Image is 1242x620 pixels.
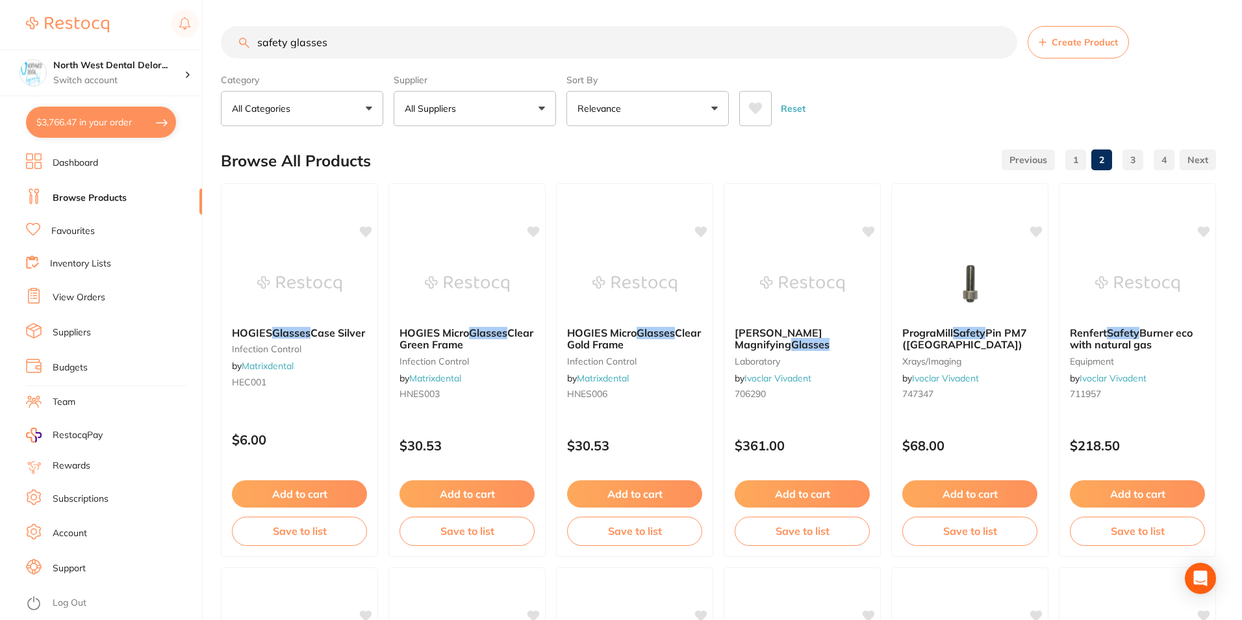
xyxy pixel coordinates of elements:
[577,102,626,115] p: Relevance
[221,91,383,126] button: All Categories
[566,74,729,86] label: Sort By
[53,493,108,506] a: Subscriptions
[1107,326,1139,339] em: Safety
[902,480,1037,508] button: Add to cart
[26,17,109,32] img: Restocq Logo
[1070,327,1205,351] b: Renfert Safety Burner eco with natural gas
[567,480,702,508] button: Add to cart
[592,252,677,316] img: HOGIES Micro Glasses Clear Gold Frame
[1185,563,1216,594] div: Open Intercom Messenger
[53,459,90,472] a: Rewards
[221,152,371,170] h2: Browse All Products
[1070,517,1205,545] button: Save to list
[26,593,198,614] button: Log Out
[53,597,86,610] a: Log Out
[257,252,342,316] img: HOGIES Glasses Case Silver
[399,327,535,351] b: HOGIES Micro Glasses Clear Green Frame
[567,517,702,545] button: Save to list
[26,428,42,443] img: RestocqPay
[902,327,1037,351] b: PrograMill Safety Pin PM7 (SP)
[912,372,979,384] a: Ivoclar Vivadent
[1122,147,1143,173] a: 3
[53,429,103,442] span: RestocqPay
[20,60,46,86] img: North West Dental Deloraine
[53,59,184,72] h4: North West Dental Deloraine
[735,327,870,351] b: Renfert Remberti Magnifying Glasses
[310,326,365,339] span: Case Silver
[1154,147,1174,173] a: 4
[902,388,933,400] span: 747347
[735,517,870,545] button: Save to list
[26,428,103,443] a: RestocqPay
[1095,252,1180,316] img: Renfert Safety Burner eco with natural gas
[953,326,985,339] em: Safety
[567,356,702,367] small: infection control
[399,517,535,545] button: Save to list
[399,438,535,453] p: $30.53
[53,157,98,170] a: Dashboard
[399,480,535,508] button: Add to cart
[232,376,266,388] span: HEC001
[232,360,294,372] span: by
[1070,388,1101,400] span: 711957
[902,372,979,384] span: by
[1070,372,1147,384] span: by
[53,361,88,374] a: Budgets
[221,74,383,86] label: Category
[232,432,367,447] p: $6.00
[232,326,272,339] span: HOGIES
[777,91,809,126] button: Reset
[232,102,296,115] p: All Categories
[394,91,556,126] button: All Suppliers
[53,562,86,575] a: Support
[567,438,702,453] p: $30.53
[577,372,629,384] a: Matrixdental
[902,326,953,339] span: PrograMill
[566,91,729,126] button: Relevance
[1070,326,1193,351] span: Burner eco with natural gas
[735,388,766,400] span: 706290
[272,326,310,339] em: Glasses
[735,356,870,367] small: laboratory
[1091,147,1112,173] a: 2
[567,372,629,384] span: by
[744,372,811,384] a: Ivoclar Vivadent
[232,480,367,508] button: Add to cart
[425,252,509,316] img: HOGIES Micro Glasses Clear Green Frame
[567,388,607,400] span: HNES006
[902,438,1037,453] p: $68.00
[53,74,184,87] p: Switch account
[760,252,844,316] img: Renfert Remberti Magnifying Glasses
[232,327,367,339] b: HOGIES Glasses Case Silver
[53,396,75,409] a: Team
[51,225,95,238] a: Favourites
[928,252,1012,316] img: PrograMill Safety Pin PM7 (SP)
[735,372,811,384] span: by
[1052,37,1118,47] span: Create Product
[1028,26,1129,58] button: Create Product
[1070,326,1107,339] span: Renfert
[53,326,91,339] a: Suppliers
[1065,147,1086,173] a: 1
[26,107,176,138] button: $3,766.47 in your order
[53,291,105,304] a: View Orders
[399,388,440,400] span: HNES003
[567,326,637,339] span: HOGIES Micro
[735,480,870,508] button: Add to cart
[394,74,556,86] label: Supplier
[399,326,533,351] span: Clear Green Frame
[53,527,87,540] a: Account
[399,356,535,367] small: infection control
[902,517,1037,545] button: Save to list
[242,360,294,372] a: Matrixdental
[567,326,701,351] span: Clear Gold Frame
[902,326,1027,351] span: Pin PM7 ([GEOGRAPHIC_DATA])
[735,438,870,453] p: $361.00
[469,326,507,339] em: Glasses
[53,192,127,205] a: Browse Products
[1080,372,1147,384] a: Ivoclar Vivadent
[232,517,367,545] button: Save to list
[902,356,1037,367] small: xrays/imaging
[405,102,461,115] p: All Suppliers
[735,326,822,351] span: [PERSON_NAME] Magnifying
